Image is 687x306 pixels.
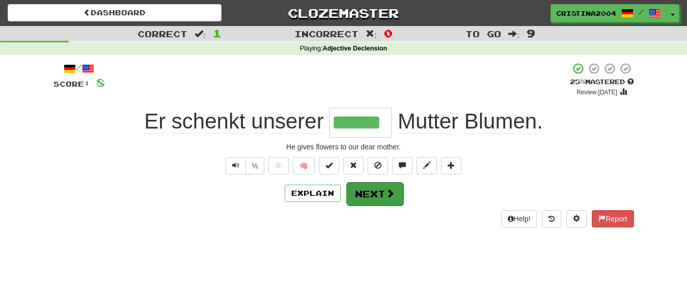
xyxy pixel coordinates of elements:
[366,30,377,38] span: :
[53,62,105,75] div: /
[542,210,561,227] button: Round history (alt+y)
[245,157,265,174] button: ½
[213,27,222,39] span: 1
[392,157,413,174] button: Discuss sentence (alt+u)
[293,157,315,174] button: 🧠
[441,157,461,174] button: Add to collection (alt+a)
[144,109,166,134] span: Er
[285,185,341,202] button: Explain
[251,109,323,134] span: unserer
[392,109,542,134] span: .
[294,29,359,39] span: Incorrect
[53,80,90,88] span: Score:
[343,157,364,174] button: Reset to 0% Mastered (alt+r)
[53,142,634,152] div: He gives flowers to our dear mother.
[639,8,644,15] span: /
[508,30,519,38] span: :
[576,89,617,96] small: Review: [DATE]
[226,157,246,174] button: Play sentence audio (ctl+space)
[417,157,437,174] button: Edit sentence (alt+d)
[323,45,388,52] strong: Adjective Declension
[172,109,245,134] span: schenkt
[368,157,388,174] button: Ignore sentence (alt+i)
[224,157,265,174] div: Text-to-speech controls
[8,4,222,21] a: Dashboard
[138,29,187,39] span: Correct
[551,4,667,22] a: Cristina2004 /
[464,109,537,134] span: Blumen
[501,210,537,227] button: Help!
[384,27,393,39] span: 0
[398,109,458,134] span: Mutter
[527,27,535,39] span: 9
[195,30,206,38] span: :
[96,76,105,89] span: 8
[346,182,403,206] button: Next
[570,78,585,86] span: 25 %
[465,29,501,39] span: To go
[592,210,634,227] button: Report
[319,157,339,174] button: Set this sentence to 100% Mastered (alt+m)
[556,9,616,18] span: Cristina2004
[237,4,451,22] a: Clozemaster
[268,157,289,174] button: Favorite sentence (alt+f)
[570,78,634,87] div: Mastered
